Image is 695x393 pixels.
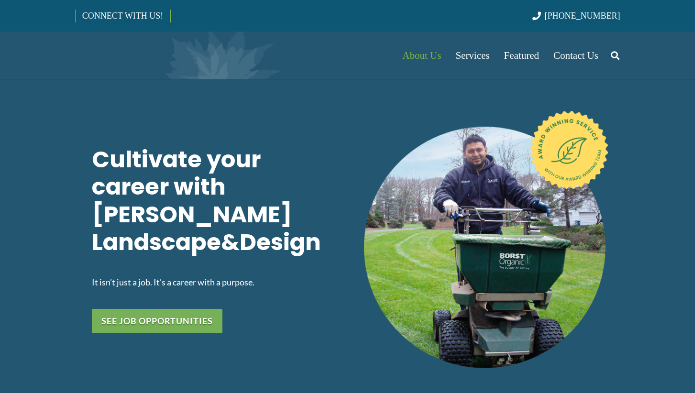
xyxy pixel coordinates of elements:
[504,50,539,61] span: Featured
[92,309,222,333] a: See job opportunities
[402,50,441,61] span: About Us
[606,44,625,67] a: Search
[546,32,606,79] a: Contact Us
[92,146,336,261] h1: Cultivate your career with [PERSON_NAME] Landscape Design
[553,50,598,61] span: Contact Us
[75,36,234,75] a: Borst-Logo
[221,226,240,258] span: &
[532,11,620,21] a: [PHONE_NUMBER]
[448,32,496,79] a: Services
[455,50,489,61] span: Services
[545,11,620,21] span: [PHONE_NUMBER]
[92,275,336,289] p: It isn’t just a job. It’s a career with a purpose.
[497,32,546,79] a: Featured
[395,32,448,79] a: About Us
[76,4,170,27] a: CONNECT WITH US!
